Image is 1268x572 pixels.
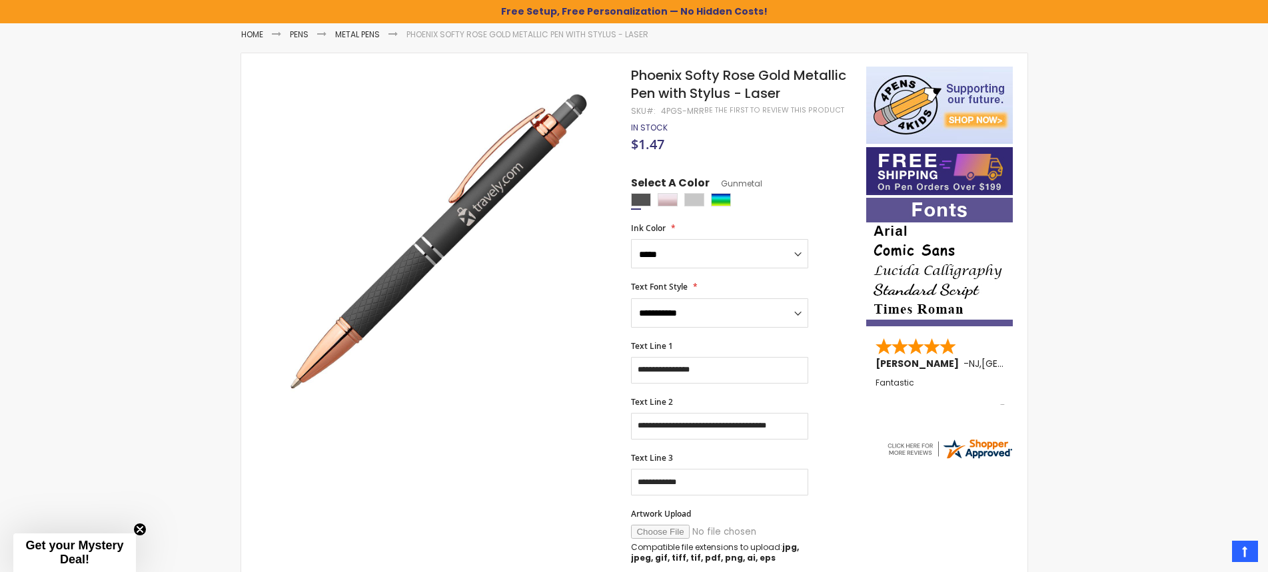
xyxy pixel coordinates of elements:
[684,193,704,206] div: Silver
[886,452,1013,463] a: 4pens.com certificate URL
[704,105,844,115] a: Be the first to review this product
[631,193,651,206] div: Gunmetal
[661,106,704,117] div: 4PGS-MRR
[13,533,136,572] div: Get your Mystery Deal!Close teaser
[876,378,1005,407] div: Fantastic
[710,178,762,189] span: Gunmetal
[631,66,846,103] span: Phoenix Softy Rose Gold Metallic Pen with Stylus - Laser
[981,357,1079,370] span: [GEOGRAPHIC_DATA]
[25,539,123,566] span: Get your Mystery Deal!
[631,340,673,352] span: Text Line 1
[268,65,614,411] img: gunmetal-mrr-phoenix-softy-rose-gold-metallic-pen-w-stylus_1.jpg
[969,357,979,370] span: NJ
[631,542,808,563] p: Compatible file extensions to upload:
[866,198,1013,326] img: font-personalization-examples
[406,29,648,40] li: Phoenix Softy Rose Gold Metallic Pen with Stylus - Laser
[335,29,380,40] a: Metal Pens
[886,437,1013,461] img: 4pens.com widget logo
[631,452,673,463] span: Text Line 3
[631,541,799,563] strong: jpg, jpeg, gif, tiff, tif, pdf, png, ai, eps
[866,147,1013,195] img: Free shipping on orders over $199
[631,105,656,117] strong: SKU
[876,357,963,370] span: [PERSON_NAME]
[631,123,668,133] div: Availability
[631,135,664,153] span: $1.47
[963,357,1079,370] span: - ,
[631,396,673,408] span: Text Line 2
[241,29,263,40] a: Home
[711,193,731,206] div: Assorted
[631,508,691,519] span: Artwork Upload
[290,29,309,40] a: Pens
[866,67,1013,144] img: 4pens 4 kids
[631,222,666,234] span: Ink Color
[631,122,668,133] span: In stock
[631,281,688,292] span: Text Font Style
[658,193,678,206] div: Rose Gold
[133,523,147,536] button: Close teaser
[631,176,710,194] span: Select A Color
[1232,541,1258,562] a: Top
